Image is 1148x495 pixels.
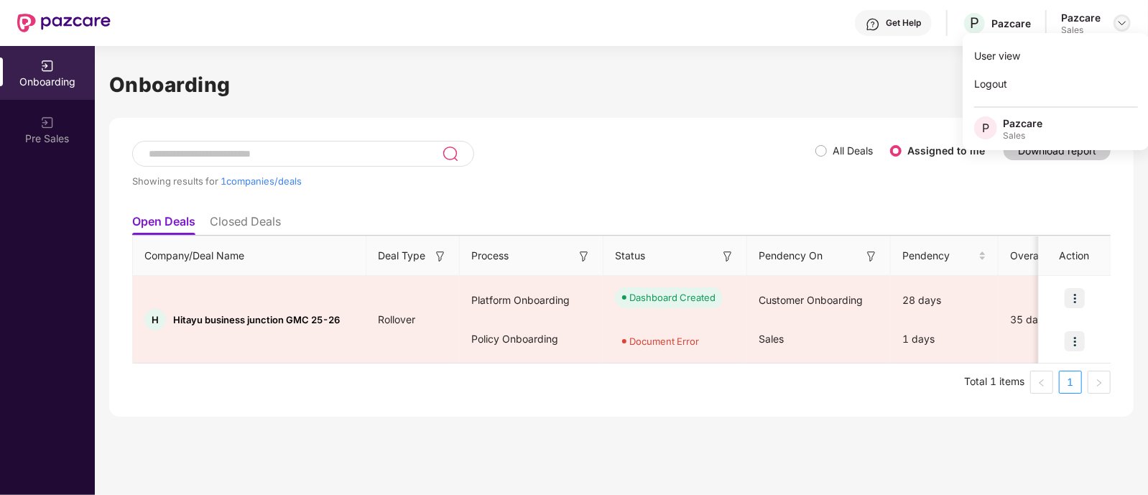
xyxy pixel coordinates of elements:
[460,320,603,358] div: Policy Onboarding
[1060,371,1081,393] a: 1
[144,309,166,330] div: H
[210,214,281,235] li: Closed Deals
[1088,371,1111,394] button: right
[1095,379,1103,387] span: right
[1037,379,1046,387] span: left
[629,290,716,305] div: Dashboard Created
[886,17,921,29] div: Get Help
[40,116,55,130] img: svg+xml;base64,PHN2ZyB3aWR0aD0iMjAiIGhlaWdodD0iMjAiIHZpZXdCb3g9IjAgMCAyMCAyMCIgZmlsbD0ibm9uZSIgeG...
[759,248,823,264] span: Pendency On
[999,236,1121,276] th: Overall Pendency
[759,333,784,345] span: Sales
[615,248,645,264] span: Status
[970,14,979,32] span: P
[1065,288,1085,308] img: icon
[833,144,873,157] label: All Deals
[964,371,1024,394] li: Total 1 items
[721,249,735,264] img: svg+xml;base64,PHN2ZyB3aWR0aD0iMTYiIGhlaWdodD0iMTYiIHZpZXdCb3g9IjAgMCAxNiAxNiIgZmlsbD0ibm9uZSIgeG...
[471,248,509,264] span: Process
[991,17,1031,30] div: Pazcare
[982,119,989,137] span: P
[759,294,863,306] span: Customer Onboarding
[1059,371,1082,394] li: 1
[864,249,879,264] img: svg+xml;base64,PHN2ZyB3aWR0aD0iMTYiIGhlaWdodD0iMTYiIHZpZXdCb3g9IjAgMCAxNiAxNiIgZmlsbD0ibm9uZSIgeG...
[891,236,999,276] th: Pendency
[1030,371,1053,394] button: left
[1039,236,1111,276] th: Action
[378,248,425,264] span: Deal Type
[577,249,591,264] img: svg+xml;base64,PHN2ZyB3aWR0aD0iMTYiIGhlaWdodD0iMTYiIHZpZXdCb3g9IjAgMCAxNiAxNiIgZmlsbD0ibm9uZSIgeG...
[366,313,427,325] span: Rollover
[1088,371,1111,394] li: Next Page
[1003,116,1042,130] div: Pazcare
[1061,24,1101,36] div: Sales
[891,281,999,320] div: 28 days
[109,69,1134,101] h1: Onboarding
[40,59,55,73] img: svg+xml;base64,PHN2ZyB3aWR0aD0iMjAiIGhlaWdodD0iMjAiIHZpZXdCb3g9IjAgMCAyMCAyMCIgZmlsbD0ibm9uZSIgeG...
[460,281,603,320] div: Platform Onboarding
[629,334,699,348] div: Document Error
[442,145,458,162] img: svg+xml;base64,PHN2ZyB3aWR0aD0iMjQiIGhlaWdodD0iMjUiIHZpZXdCb3g9IjAgMCAyNCAyNSIgZmlsbD0ibm9uZSIgeG...
[1065,331,1085,351] img: icon
[133,236,366,276] th: Company/Deal Name
[132,214,195,235] li: Open Deals
[891,320,999,358] div: 1 days
[433,249,448,264] img: svg+xml;base64,PHN2ZyB3aWR0aD0iMTYiIGhlaWdodD0iMTYiIHZpZXdCb3g9IjAgMCAxNiAxNiIgZmlsbD0ibm9uZSIgeG...
[907,144,985,157] label: Assigned to me
[902,248,976,264] span: Pendency
[1030,371,1053,394] li: Previous Page
[132,175,815,187] div: Showing results for
[221,175,302,187] span: 1 companies/deals
[866,17,880,32] img: svg+xml;base64,PHN2ZyBpZD0iSGVscC0zMngzMiIgeG1sbnM9Imh0dHA6Ly93d3cudzMub3JnLzIwMDAvc3ZnIiB3aWR0aD...
[1061,11,1101,24] div: Pazcare
[173,314,340,325] span: Hitayu business junction GMC 25-26
[1116,17,1128,29] img: svg+xml;base64,PHN2ZyBpZD0iRHJvcGRvd24tMzJ4MzIiIHhtbG5zPSJodHRwOi8vd3d3LnczLm9yZy8yMDAwL3N2ZyIgd2...
[999,312,1121,328] div: 35 days
[1003,130,1042,142] div: Sales
[17,14,111,32] img: New Pazcare Logo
